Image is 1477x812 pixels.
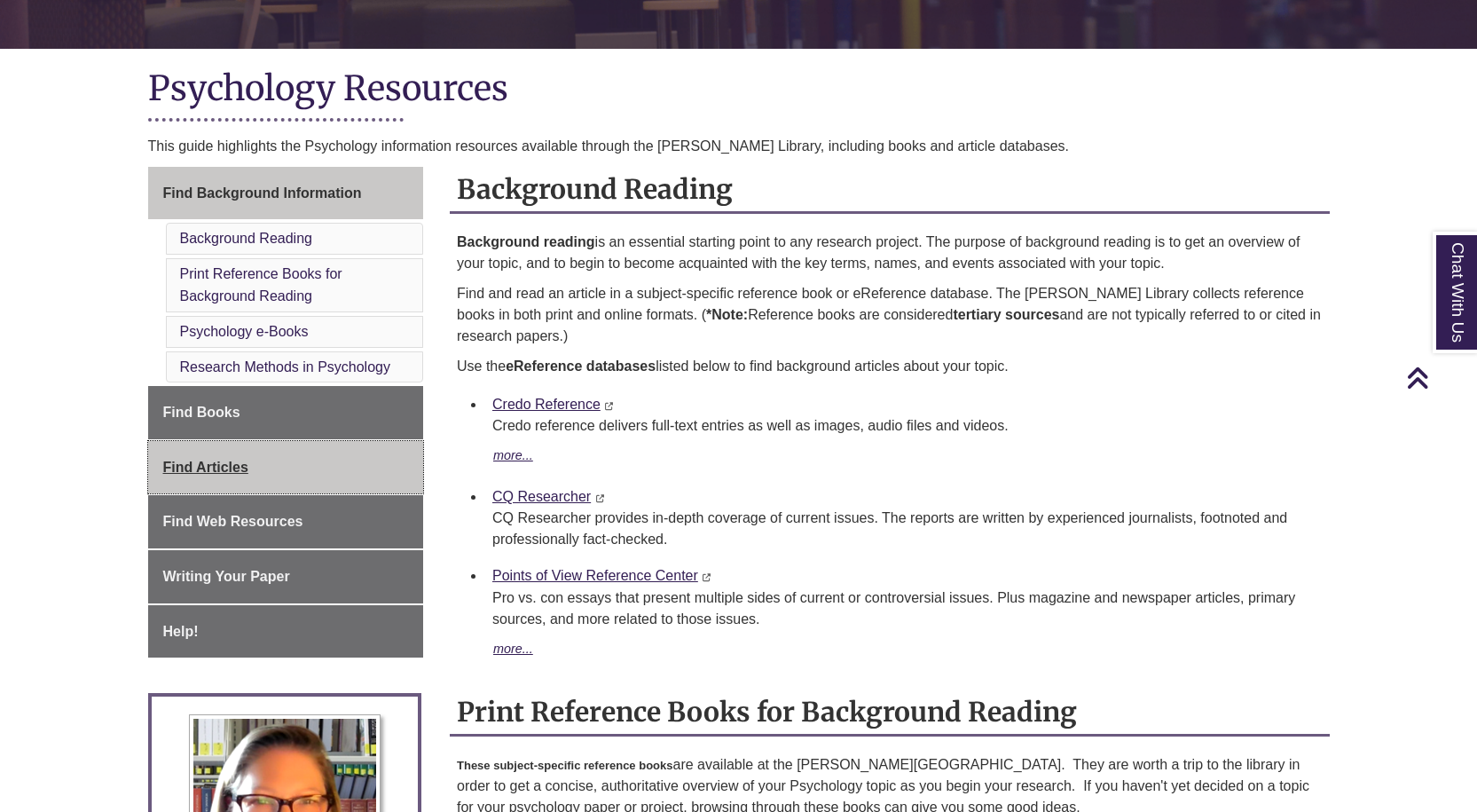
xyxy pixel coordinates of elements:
div: Guide Page Menu [148,167,424,658]
a: Credo Reference [492,397,601,412]
a: Background Reading [180,231,312,246]
span: Find Books [163,405,240,420]
a: Help! [148,605,424,658]
span: Help! [163,624,199,639]
i: This link opens in a new window [595,494,605,502]
strong: eReference databases [506,359,656,374]
a: Find Background Information [148,167,424,220]
a: Writing Your Paper [148,550,424,603]
h2: Print Reference Books for Background Reading [450,690,1330,737]
span: Find Articles [163,460,248,475]
strong: Background reading [457,234,595,249]
div: CQ Researcher provides in-depth coverage of current issues. The reports are written by experience... [492,508,1316,550]
span: Find Background Information [163,185,362,201]
a: Psychology e-Books [180,324,309,339]
i: This link opens in a new window [702,573,711,581]
a: Research Methods in Psychology [180,359,390,374]
span: Writing Your Paper [163,569,290,584]
span: Find Web Resources [163,514,303,529]
p: is an essential starting point to any research project. The purpose of background reading is to g... [457,232,1323,274]
a: Find Web Resources [148,495,424,548]
b: tertiary sources [953,307,1059,322]
i: This link opens in a new window [604,402,614,410]
p: Find and read an article in a subject-specific reference book or eReference database. The [PERSON... [457,283,1323,347]
button: more... [492,639,534,660]
strong: These subject-specific reference books [457,759,672,772]
span: This guide highlights the Psychology information resources available through the [PERSON_NAME] Li... [148,138,1069,154]
p: Pro vs. con essays that present multiple sides of current or controversial issues. Plus magazine ... [492,587,1316,630]
strong: *Note: [706,307,748,322]
a: CQ Researcher [492,489,591,504]
h2: Background Reading [450,167,1330,214]
a: Print Reference Books for Background Reading [180,266,342,304]
a: Back to Top [1406,366,1473,390]
p: Credo reference delivers full-text entries as well as images, audio files and videos. [492,415,1316,437]
button: more... [492,445,534,467]
a: Points of View Reference Center [492,568,698,583]
a: Find Articles [148,441,424,494]
a: Find Books [148,386,424,439]
p: Use the listed below to find background articles about your topic. [457,356,1323,377]
h1: Psychology Resources [148,67,1330,114]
